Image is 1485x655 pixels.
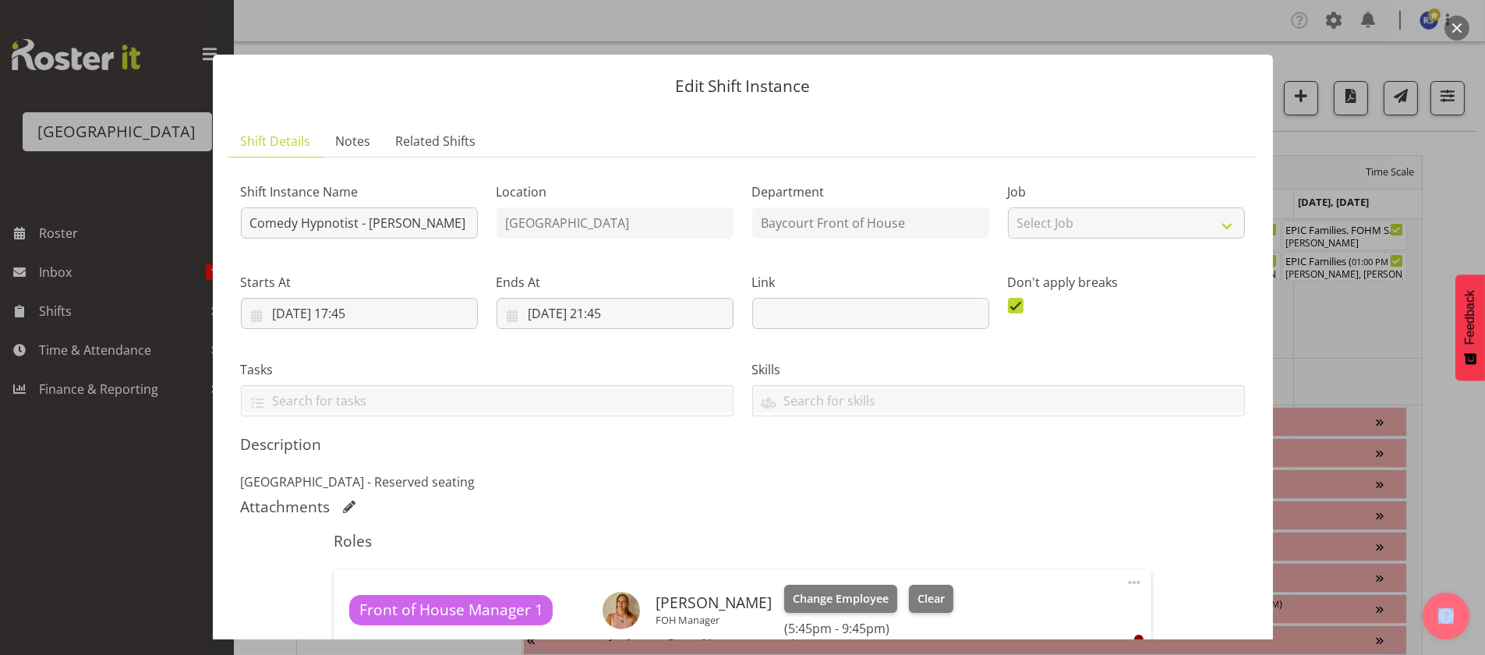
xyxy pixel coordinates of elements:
h5: Description [241,435,1245,454]
label: Shift Instance Name [241,182,478,201]
img: help-xxl-2.png [1438,608,1454,624]
span: Feedback [1463,290,1477,345]
input: Click to select... [497,298,734,329]
p: FOH Manager [656,614,772,626]
span: Front of House Manager 1 [359,599,543,621]
span: Notes [336,132,371,150]
input: Search for tasks [242,388,733,412]
h6: (5:45pm - 9:45pm) [784,621,953,636]
label: Starts At [241,273,478,292]
button: Change Employee [784,585,897,613]
input: Search for skills [753,388,1244,412]
span: Change Employee [793,590,889,607]
button: Clear [909,585,953,613]
label: Department [752,182,989,201]
p: Edit Shift Instance [228,78,1257,94]
label: Ends At [497,273,734,292]
h6: [PERSON_NAME] [656,594,772,611]
input: Click to select... [241,298,478,329]
label: Skills [752,360,1245,379]
span: Related Shifts [396,132,476,150]
div: User is clocked out [1134,635,1144,644]
img: robin-hendriksb495c7a755c18146707cbd5c66f5c346.png [603,592,640,629]
label: Don't apply breaks [1008,273,1245,292]
label: Tasks [241,360,734,379]
input: Shift Instance Name [241,207,478,239]
label: Location [497,182,734,201]
label: Link [752,273,989,292]
label: Job [1008,182,1245,201]
h5: Attachments [241,497,331,516]
p: [GEOGRAPHIC_DATA] - Reserved seating [241,473,1245,491]
span: Clear [918,590,945,607]
h5: Roles [334,532,1151,551]
button: Feedback - Show survey [1455,274,1485,381]
span: Shift Details [241,132,311,150]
